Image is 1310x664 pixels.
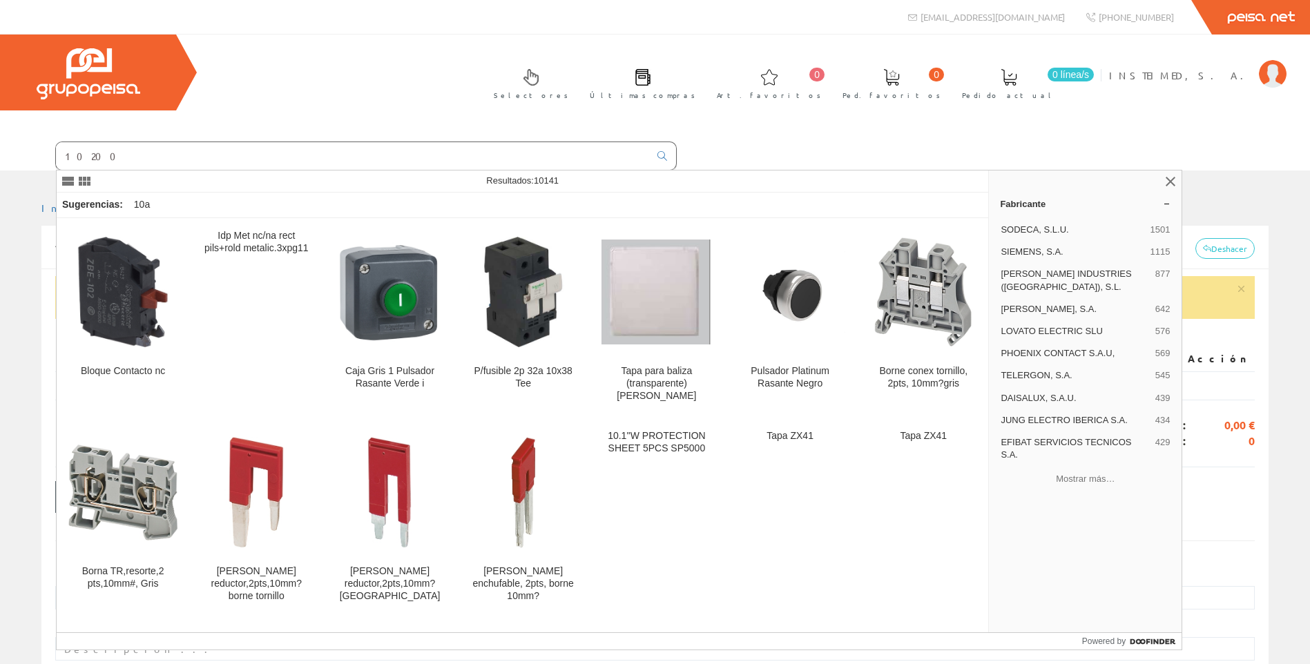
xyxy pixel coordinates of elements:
[55,569,122,583] label: Nombre
[457,219,590,418] a: P/fusible 2p 32a 10x38 Tee P/fusible 2p 32a 10x38 Tee
[55,276,1255,319] div: ¿Quieres deshacer esta acción?
[717,88,821,102] span: Art. favoritos
[1001,246,1144,258] span: SIEMENS, S.A.
[1195,238,1255,259] a: Deshacer
[735,251,845,333] img: Pulsador Platinum Rasante Negro
[590,419,723,618] a: 10.1''W PROTECTION SHEET 5PCS SP5000
[494,88,568,102] span: Selectores
[1109,68,1252,82] span: INSTEIMED, S. A.
[1155,369,1171,382] span: 545
[201,230,311,255] div: Idp Met nc/na rect pils+rold metalic.3xpg11
[842,88,941,102] span: Ped. favoritos
[468,365,579,390] div: P/fusible 2p 32a 10x38 Tee
[534,175,559,186] span: 10141
[601,365,712,402] div: Tapa para baliza (transparente) [PERSON_NAME]
[68,565,178,590] div: Borna TR,resorte,2 pts,10mm#, Gris
[929,68,944,81] span: 0
[1001,303,1149,315] span: [PERSON_NAME], S.A.
[1150,224,1170,236] span: 1501
[1186,433,1255,449] span: 0
[41,202,100,214] a: Inicio
[809,68,825,81] span: 0
[1001,224,1144,236] span: SODECA, S.L.U.
[68,365,178,378] div: Bloque Contacto nc
[201,565,311,603] div: [PERSON_NAME] reductor,2pts,10mm?borne tornillo
[468,237,579,347] img: P/fusible 2p 32a 10x38 Tee
[590,88,695,102] span: Últimas compras
[1186,418,1255,433] span: 0,00 €
[857,219,990,418] a: Borne conex tornillo, 2pts, 10mm?gris Borne conex tornillo, 2pts, 10mm?gris
[1082,635,1126,647] span: Powered by
[1155,268,1171,293] span: 877
[1155,414,1171,427] span: 434
[128,193,155,217] div: 10a
[868,365,979,390] div: Borne conex tornillo, 2pts, 10mm?gris
[55,637,1255,661] input: Descripcion ...
[323,219,456,418] a: Caja Gris 1 Pulsador Rasante Verde i Caja Gris 1 Pulsador Rasante Verde i
[868,430,979,442] div: Tapa ZX41
[1048,68,1094,81] span: 0 línea/s
[55,620,163,634] label: Descripción
[55,481,135,513] button: Eliminar
[1155,436,1171,461] span: 429
[323,419,456,618] a: Puente reductor,2pts,10mm? borne resorte [PERSON_NAME] reductor,2pts,10mm? [GEOGRAPHIC_DATA]
[57,219,189,418] a: Bloque Contacto nc Bloque Contacto nc
[57,419,189,618] a: Borna TR,resorte,2 pts,10mm#, Gris Borna TR,resorte,2 pts,10mm#, Gris
[1109,57,1287,70] a: INSTEIMED, S. A.
[55,586,1255,609] input: Nombre ...
[468,565,579,603] div: [PERSON_NAME] enchufable, 2pts, borne 10mm?
[468,437,579,547] img: Puente enchufable, 2pts, borne 10mm?
[724,419,856,618] a: Tapa ZX41
[1001,268,1149,293] span: [PERSON_NAME] INDUSTRIES ([GEOGRAPHIC_DATA]), S.L.
[37,48,140,99] img: Grupo Peisa
[735,365,845,390] div: Pulsador Platinum Rasante Negro
[590,219,723,418] a: Tapa para baliza (transparente) simon Tapa para baliza (transparente) [PERSON_NAME]
[68,237,178,347] img: Bloque Contacto nc
[334,565,445,603] div: [PERSON_NAME] reductor,2pts,10mm? [GEOGRAPHIC_DATA]
[1001,414,1149,427] span: JUNG ELECTRO IBERICA S.A.
[1155,303,1171,315] span: 642
[486,175,559,186] span: Resultados:
[948,57,1097,108] a: 0 línea/s Pedido actual
[334,365,445,390] div: Caja Gris 1 Pulsador Rasante Verde i
[857,419,990,618] a: Tapa ZX41
[55,400,1255,467] div: Total pedido: Total líneas:
[190,219,322,418] a: Idp Met nc/na rect pils+rold metalic.3xpg11
[1082,633,1182,650] a: Powered by
[480,57,575,108] a: Selectores
[201,437,311,547] img: Puente reductor,2pts,10mm?borne tornillo
[601,240,712,344] img: Tapa para baliza (transparente) simon
[1155,325,1171,338] span: 576
[724,219,856,418] a: Pulsador Platinum Rasante Negro Pulsador Platinum Rasante Negro
[1001,347,1149,360] span: PHOENIX CONTACT S.A.U,
[190,419,322,618] a: Puente reductor,2pts,10mm?borne tornillo [PERSON_NAME] reductor,2pts,10mm?borne tornillo
[868,237,979,347] img: Borne conex tornillo, 2pts, 10mm?gris
[57,195,126,215] div: Sugerencias:
[1155,392,1171,404] span: 439
[56,142,649,170] input: Buscar ...
[962,88,1056,102] span: Pedido actual
[921,11,1065,23] span: [EMAIL_ADDRESS][DOMAIN_NAME]
[334,237,445,347] img: Caja Gris 1 Pulsador Rasante Verde i
[1001,369,1149,382] span: TELERGON, S.A.
[1001,325,1149,338] span: LOVATO ELECTRIC SLU
[576,57,702,108] a: Últimas compras
[1155,347,1171,360] span: 569
[457,419,590,618] a: Puente enchufable, 2pts, borne 10mm? [PERSON_NAME] enchufable, 2pts, borne 10mm?
[334,437,445,547] img: Puente reductor,2pts,10mm? borne resorte
[1150,246,1170,258] span: 1115
[1001,392,1149,404] span: DAISALUX, S.A.U.
[735,430,845,442] div: Tapa ZX41
[994,467,1176,490] button: Mostrar más…
[1001,436,1149,461] span: EFIBAT SERVICIOS TECNICOS S.A.
[601,430,712,455] div: 10.1''W PROTECTION SHEET 5PCS SP5000
[989,193,1182,215] a: Fabricante
[68,437,178,547] img: Borna TR,resorte,2 pts,10mm#, Gris
[1099,11,1174,23] span: [PHONE_NUMBER]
